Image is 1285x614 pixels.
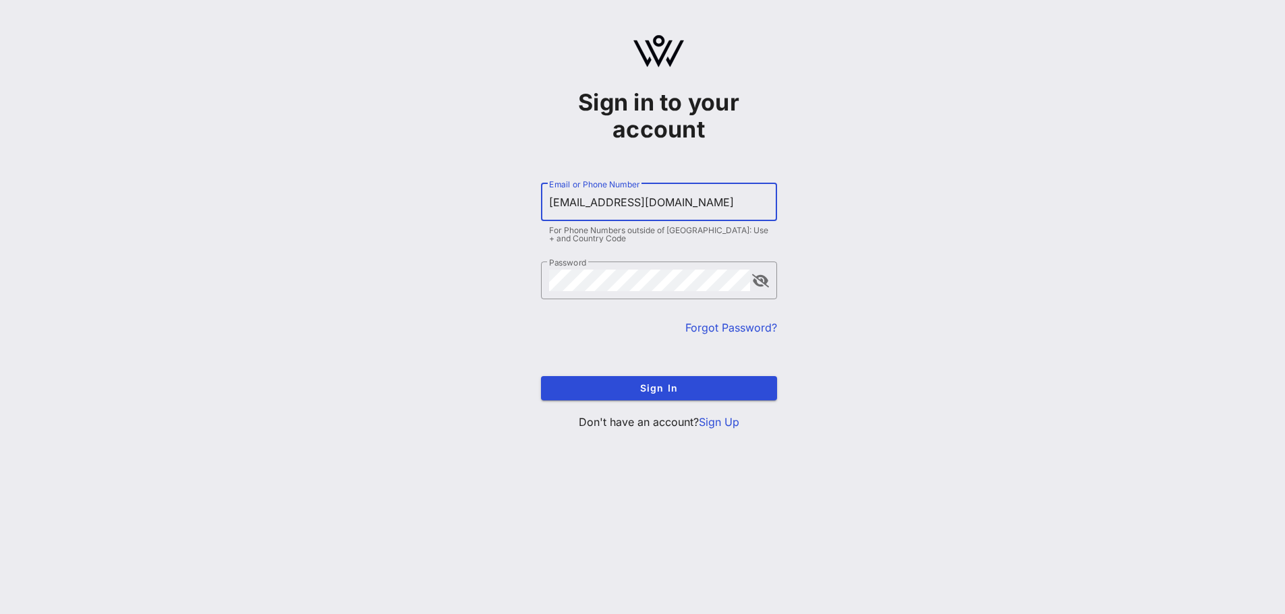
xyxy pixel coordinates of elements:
[541,89,777,143] h1: Sign in to your account
[549,226,769,243] div: For Phone Numbers outside of [GEOGRAPHIC_DATA]: Use + and Country Code
[552,382,766,394] span: Sign In
[549,191,769,213] input: Email or Phone Number
[752,274,769,288] button: append icon
[541,376,777,400] button: Sign In
[685,321,777,334] a: Forgot Password?
[549,257,587,268] label: Password
[633,35,684,67] img: logo.svg
[541,414,777,430] p: Don't have an account?
[699,415,739,429] a: Sign Up
[549,179,639,189] label: Email or Phone Number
